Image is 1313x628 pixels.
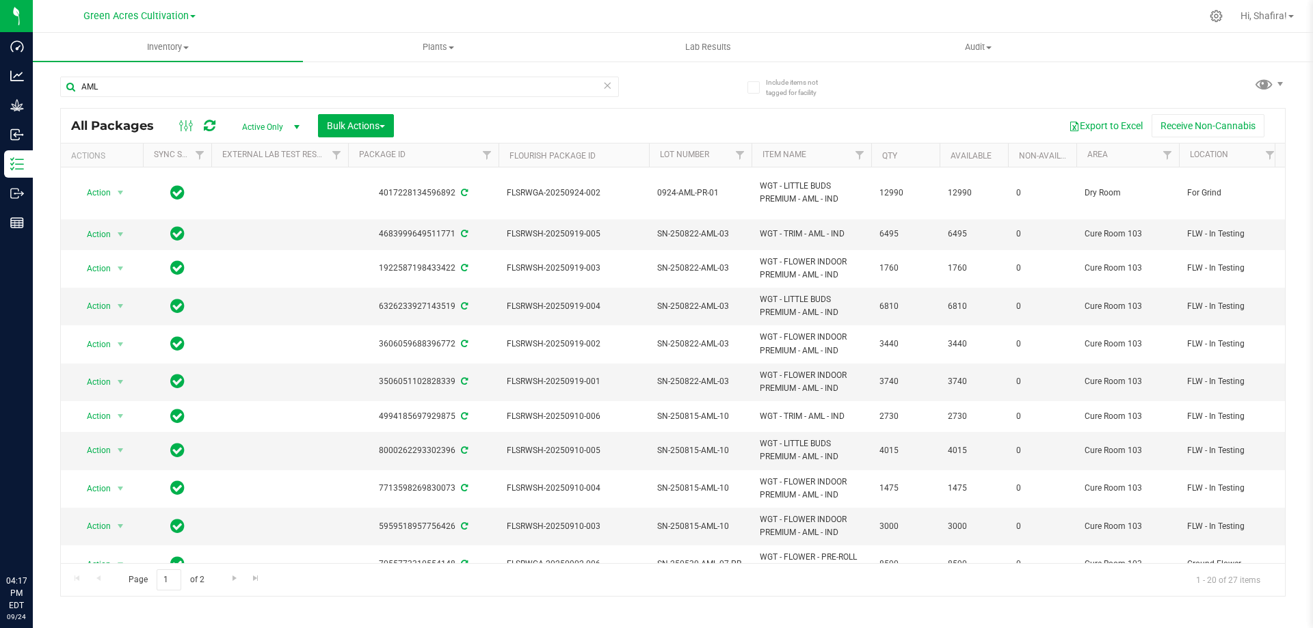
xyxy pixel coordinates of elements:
div: 1922587198433422 [346,262,501,275]
span: Sync from Compliance System [459,229,468,238]
span: 0 [1016,375,1068,388]
span: WGT - LITTLE BUDS PREMIUM - AML - IND [760,180,863,206]
span: FLSRWSH-20250919-004 [507,300,641,313]
span: 0 [1016,262,1068,275]
span: In Sync [170,554,185,573]
span: select [112,479,129,498]
span: In Sync [170,372,185,391]
span: In Sync [170,334,185,353]
span: SN-250822-AML-03 [657,228,743,241]
span: 0 [1016,300,1068,313]
a: Flourish Package ID [509,151,596,161]
span: FLSRWSH-20250919-002 [507,338,641,351]
span: Sync from Compliance System [459,483,468,493]
a: Inventory [33,33,303,62]
iframe: Resource center unread badge [40,517,57,533]
span: select [112,441,129,460]
span: WGT - LITTLE BUDS PREMIUM - AML - IND [760,437,863,463]
span: 0 [1016,482,1068,495]
a: Qty [882,151,897,161]
span: Inventory [33,41,303,53]
span: Cure Room 103 [1085,338,1171,351]
span: WGT - TRIM - AML - IND [760,228,863,241]
span: select [112,225,129,244]
a: Filter [1156,144,1179,167]
a: Item Name [762,150,806,159]
span: Cure Room 103 [1085,444,1171,457]
div: 3606059688396772 [346,338,501,351]
span: 0 [1016,520,1068,533]
span: FLW - In Testing [1187,444,1273,457]
span: Cure Room 103 [1085,375,1171,388]
a: Plants [303,33,573,62]
span: In Sync [170,441,185,460]
span: Action [75,555,111,574]
span: Sync from Compliance System [459,411,468,421]
span: SN-250822-AML-03 [657,338,743,351]
span: Action [75,479,111,498]
span: 0 [1016,338,1068,351]
a: Audit [843,33,1113,62]
span: Sync from Compliance System [459,377,468,386]
a: Lab Results [573,33,843,62]
span: FLW - In Testing [1187,228,1273,241]
span: Sync from Compliance System [459,188,468,197]
span: Sync from Compliance System [459,521,468,531]
span: select [112,555,129,574]
span: Action [75,183,111,202]
div: Actions [71,151,137,161]
span: FLSRWSH-20250910-003 [507,520,641,533]
span: Dry Room [1085,187,1171,200]
span: FLSRWGA-20250902-006 [507,558,641,571]
span: In Sync [170,224,185,243]
inline-svg: Outbound [10,187,24,200]
span: 0 [1016,558,1068,571]
a: Sync Status [154,150,207,159]
span: All Packages [71,118,168,133]
span: FLW - In Testing [1187,520,1273,533]
span: In Sync [170,258,185,277]
span: 1 - 20 of 27 items [1185,569,1271,590]
inline-svg: Inventory [10,157,24,171]
button: Export to Excel [1060,114,1152,137]
a: Package ID [359,150,406,159]
span: 1760 [879,262,931,275]
span: Cure Room 103 [1085,228,1171,241]
p: 04:17 PM EDT [6,575,27,612]
a: Lot Number [660,150,709,159]
span: SN-250530-AML-07-PR [657,558,743,571]
span: Lab Results [667,41,750,53]
span: SN-250822-AML-03 [657,300,743,313]
span: WGT - FLOWER INDOOR PREMIUM - AML - IND [760,476,863,502]
span: SN-250822-AML-03 [657,262,743,275]
span: Cure Room 103 [1085,410,1171,423]
span: 3000 [948,520,1000,533]
span: In Sync [170,478,185,497]
span: FLSRWGA-20250924-002 [507,187,641,200]
span: FLSRWSH-20250910-004 [507,482,641,495]
span: 1475 [879,482,931,495]
span: FLW - In Testing [1187,300,1273,313]
span: 6495 [879,228,931,241]
span: 3440 [948,338,1000,351]
span: SN-250815-AML-10 [657,520,743,533]
span: WGT - FLOWER INDOOR PREMIUM - AML - IND [760,513,863,539]
span: Ground Flower [1187,558,1273,571]
span: Hi, Shafira! [1241,10,1287,21]
span: 3000 [879,520,931,533]
span: WGT - FLOWER INDOOR PREMIUM - AML - IND [760,256,863,282]
span: WGT - FLOWER - PRE-ROLL GROUND - AML - IND [760,551,863,577]
span: Cure Room 103 [1085,520,1171,533]
span: Green Acres Cultivation [83,10,189,22]
div: 5959518957756426 [346,520,501,533]
a: Filter [849,144,871,167]
button: Bulk Actions [318,114,394,137]
a: Filter [476,144,499,167]
a: Filter [1259,144,1282,167]
inline-svg: Grow [10,98,24,112]
span: Cure Room 103 [1085,482,1171,495]
div: 7055773310554148 [346,558,501,571]
span: Sync from Compliance System [459,263,468,273]
span: 2730 [948,410,1000,423]
span: 0924-AML-PR-01 [657,187,743,200]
